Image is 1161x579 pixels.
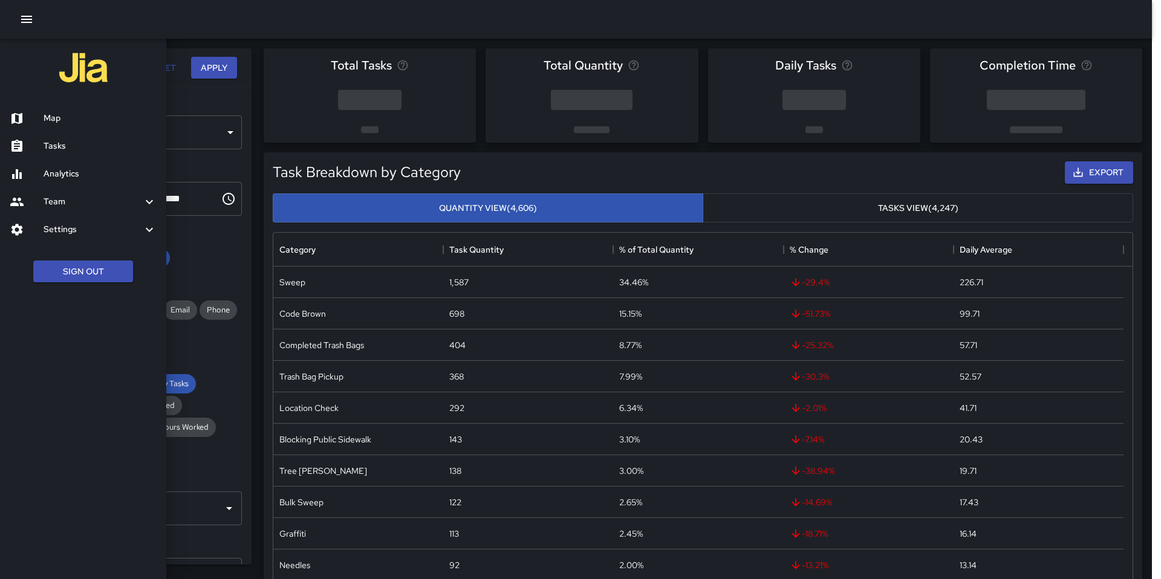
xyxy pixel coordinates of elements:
[44,223,142,236] h6: Settings
[44,112,157,125] h6: Map
[33,260,133,283] button: Sign Out
[44,140,157,153] h6: Tasks
[44,167,157,181] h6: Analytics
[59,44,108,92] img: jia-logo
[44,195,142,209] h6: Team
